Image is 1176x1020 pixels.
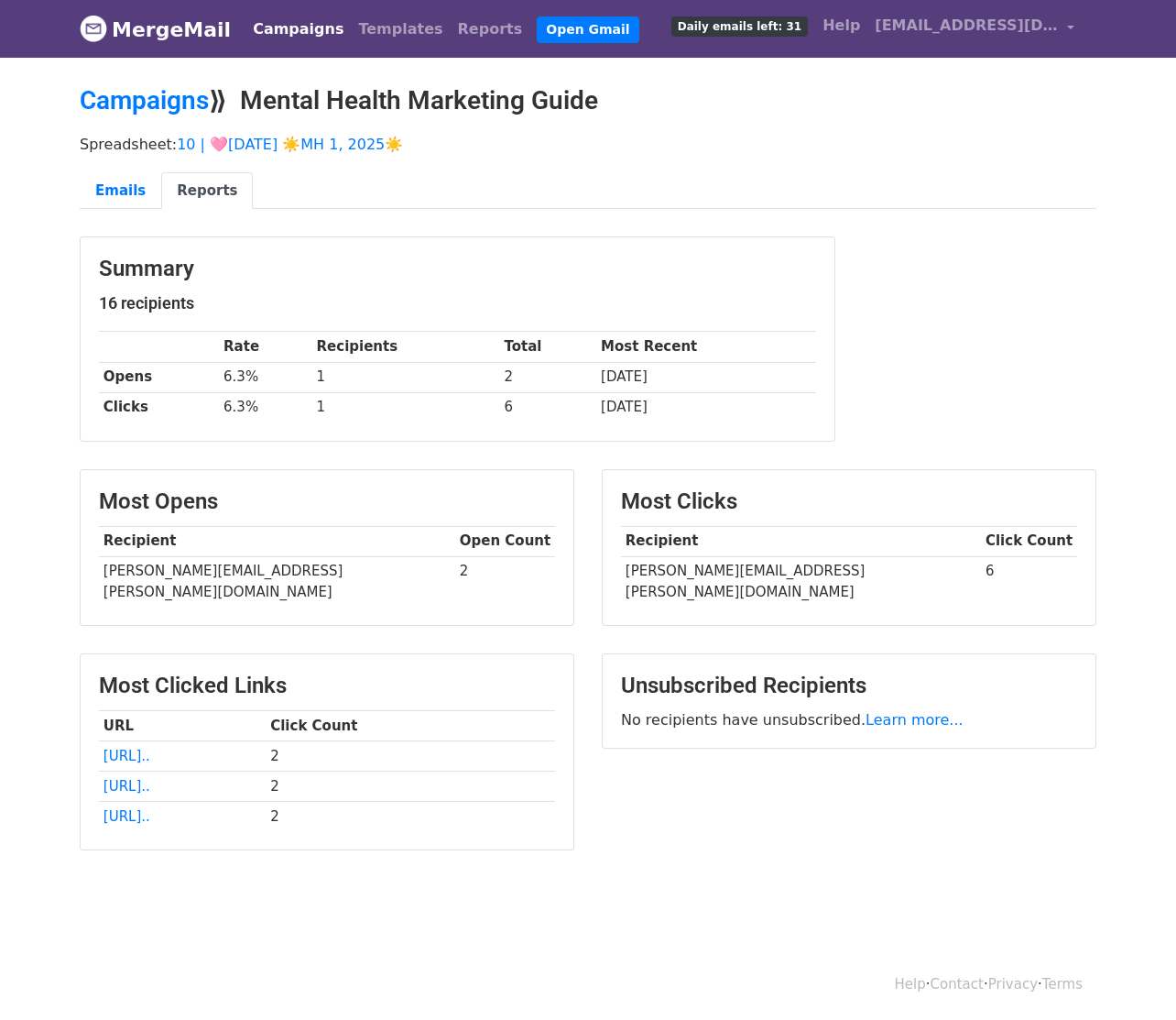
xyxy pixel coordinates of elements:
[99,556,455,607] td: [PERSON_NAME][EMAIL_ADDRESS][PERSON_NAME][DOMAIN_NAME]
[621,710,1077,729] p: No recipients have unsubscribed.
[99,488,555,515] h3: Most Opens
[981,556,1077,607] td: 6
[621,556,981,607] td: [PERSON_NAME][EMAIL_ADDRESS][PERSON_NAME][DOMAIN_NAME]
[866,711,964,729] a: Learn more...
[266,802,555,832] td: 2
[99,711,266,741] th: URL
[219,362,312,392] td: 6.3%
[621,526,981,556] th: Recipient
[312,392,500,422] td: 1
[875,15,1058,37] span: [EMAIL_ADDRESS][DOMAIN_NAME]
[895,976,926,993] a: Help
[988,976,1038,993] a: Privacy
[1042,976,1083,993] a: Terms
[177,136,403,153] a: 10 | 🩷[DATE] ☀️MH 1, 2025☀️
[219,392,312,422] td: 6.3%
[596,392,816,422] td: [DATE]
[596,362,816,392] td: [DATE]
[621,488,1077,515] h3: Most Clicks
[103,748,150,764] a: [URL]..
[981,526,1077,556] th: Click Count
[103,808,150,825] a: [URL]..
[80,10,231,49] a: MergeMail
[99,256,816,282] h3: Summary
[621,673,1077,699] h3: Unsubscribed Recipients
[815,7,867,44] a: Help
[537,16,638,43] a: Open Gmail
[500,362,597,392] td: 2
[500,332,597,362] th: Total
[99,293,816,313] h5: 16 recipients
[245,11,351,48] a: Campaigns
[99,526,455,556] th: Recipient
[266,772,555,802] td: 2
[671,16,808,37] span: Daily emails left: 31
[351,11,450,48] a: Templates
[312,332,500,362] th: Recipients
[80,85,1096,116] h2: ⟫ Mental Health Marketing Guide
[99,362,219,392] th: Opens
[80,15,107,42] img: MergeMail logo
[219,332,312,362] th: Rate
[161,172,253,210] a: Reports
[931,976,984,993] a: Contact
[664,7,815,44] a: Daily emails left: 31
[103,778,150,795] a: [URL]..
[80,85,209,115] a: Campaigns
[455,526,555,556] th: Open Count
[500,392,597,422] td: 6
[80,172,161,210] a: Emails
[596,332,816,362] th: Most Recent
[99,673,555,699] h3: Most Clicked Links
[1084,932,1176,1020] iframe: Chat Widget
[266,711,555,741] th: Click Count
[867,7,1082,50] a: [EMAIL_ADDRESS][DOMAIN_NAME]
[99,392,219,422] th: Clicks
[80,135,1096,154] p: Spreadsheet:
[455,556,555,607] td: 2
[451,11,530,48] a: Reports
[266,741,555,772] td: 2
[312,362,500,392] td: 1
